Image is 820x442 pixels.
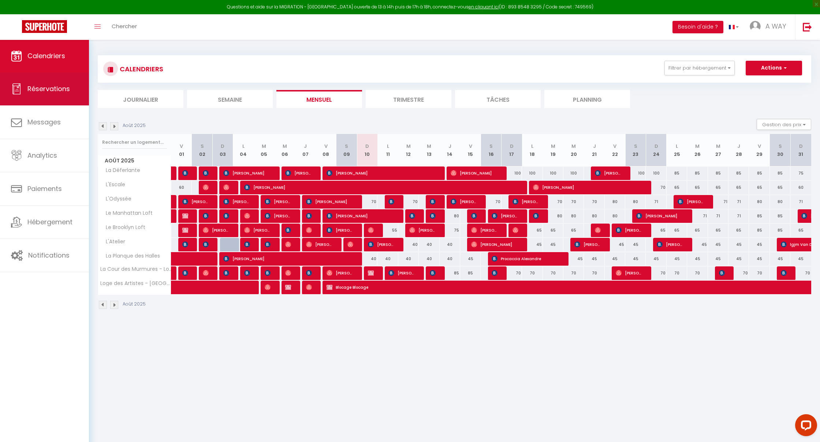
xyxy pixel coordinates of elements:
div: 70 [543,266,563,280]
abbr: S [634,143,637,150]
span: [PERSON_NAME] [512,195,540,209]
th: 20 [563,134,584,166]
span: [PERSON_NAME] [616,266,643,280]
span: [PERSON_NAME] [PERSON_NAME] [347,237,354,251]
span: [PERSON_NAME] [182,195,210,209]
div: 65 [728,224,749,237]
div: 45 [749,238,769,251]
th: 15 [460,134,481,166]
span: Le Manhattan Loft [99,209,154,217]
div: 100 [543,166,563,180]
span: [PERSON_NAME] [533,180,642,194]
th: 31 [790,134,811,166]
span: [PERSON_NAME] [285,266,292,280]
th: 24 [646,134,666,166]
div: 80 [605,209,625,223]
th: 16 [481,134,501,166]
span: [PERSON_NAME] [265,280,272,294]
span: [PERSON_NAME] [327,223,354,237]
span: [PERSON_NAME] [306,195,354,209]
li: Mensuel [276,90,362,108]
div: 85 [749,209,769,223]
div: 71 [728,195,749,209]
div: 45 [687,238,708,251]
div: 100 [625,166,646,180]
div: 85 [728,166,749,180]
span: [PERSON_NAME] [285,223,292,237]
abbr: J [448,143,451,150]
div: 65 [687,224,708,237]
div: 80 [770,195,790,209]
abbr: V [758,143,761,150]
div: 85 [667,166,687,180]
span: A WAY [765,22,786,31]
div: 65 [708,181,728,194]
abbr: J [304,143,307,150]
div: 70 [502,266,522,280]
span: [PERSON_NAME] [285,237,292,251]
abbr: V [469,143,472,150]
span: La Planque des Halles [99,252,162,260]
th: 17 [502,134,522,166]
div: 70 [646,181,666,194]
a: Chercher [106,14,142,40]
span: [PERSON_NAME] [265,237,272,251]
div: 85 [708,166,728,180]
span: [PERSON_NAME] [203,209,210,223]
a: [PERSON_NAME] [171,266,175,280]
div: 70 [563,195,584,209]
div: 65 [667,224,687,237]
th: 18 [522,134,543,166]
span: [PERSON_NAME] [306,280,313,294]
span: [PERSON_NAME] [PERSON_NAME] [616,223,643,237]
div: 70 [398,195,419,209]
span: Hébergement [27,217,72,226]
th: 13 [419,134,439,166]
span: [PERSON_NAME] [512,223,519,237]
th: 14 [440,134,460,166]
span: Notifications [28,251,70,260]
div: 71 [790,195,811,209]
th: 12 [398,134,419,166]
div: 85 [687,166,708,180]
div: 80 [563,209,584,223]
span: [PERSON_NAME] [636,209,684,223]
div: 45 [749,252,769,266]
div: 65 [543,224,563,237]
div: 70 [584,195,604,209]
div: 45 [543,238,563,251]
div: 80 [749,195,769,209]
div: 85 [749,166,769,180]
th: 23 [625,134,646,166]
span: [PERSON_NAME] [451,195,478,209]
span: [PERSON_NAME] [471,209,478,223]
abbr: D [221,143,224,150]
abbr: D [365,143,369,150]
input: Rechercher un logement... [102,136,167,149]
span: [PERSON_NAME] [244,237,251,251]
button: Besoin d'aide ? [672,21,723,33]
div: 45 [646,252,666,266]
span: [PERSON_NAME] [223,209,230,223]
div: 60 [790,181,811,194]
div: 45 [770,252,790,266]
div: 45 [790,252,811,266]
div: 40 [440,252,460,266]
span: Procaccia Alexandre [492,252,560,266]
div: 71 [708,195,728,209]
span: [PERSON_NAME] [533,209,540,223]
span: [PERSON_NAME] [203,237,210,251]
div: 70 [543,195,563,209]
div: 70 [728,266,749,280]
button: Gestion des prix [757,119,811,130]
div: 65 [790,224,811,237]
span: Blocage Blocage [182,209,189,223]
th: 08 [316,134,336,166]
abbr: M [406,143,411,150]
a: en cliquant ici [469,4,499,10]
span: L'Atelier [99,238,127,246]
abbr: S [345,143,348,150]
div: 60 [171,181,192,194]
abbr: L [676,143,678,150]
div: 85 [460,266,481,280]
